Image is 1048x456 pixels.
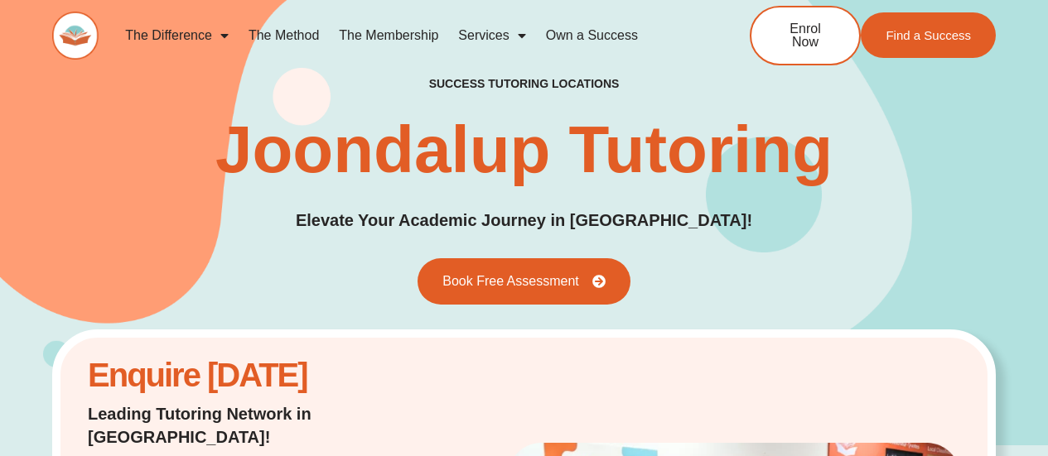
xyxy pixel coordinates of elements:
[861,12,996,58] a: Find a Success
[88,402,394,449] p: Leading Tutoring Network in [GEOGRAPHIC_DATA]!
[886,29,971,41] span: Find a Success
[239,17,329,55] a: The Method
[750,6,861,65] a: Enrol Now
[776,22,834,49] span: Enrol Now
[115,17,695,55] nav: Menu
[329,17,448,55] a: The Membership
[215,117,833,183] h1: Joondalup Tutoring
[536,17,648,55] a: Own a Success
[296,208,752,233] p: Elevate Your Academic Journey in [GEOGRAPHIC_DATA]!
[115,17,239,55] a: The Difference
[88,365,394,386] h2: Enquire [DATE]
[442,275,579,288] span: Book Free Assessment
[418,258,630,305] a: Book Free Assessment
[448,17,535,55] a: Services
